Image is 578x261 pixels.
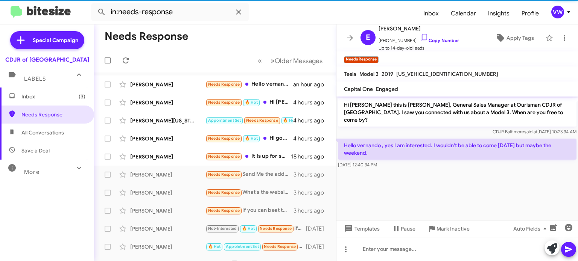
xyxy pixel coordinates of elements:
a: Inbox [417,3,445,24]
div: CDJR of [GEOGRAPHIC_DATA] [5,56,89,63]
div: [PERSON_NAME] [130,81,205,88]
p: Hello vernando , yes I am interested. I wouldn't be able to come [DATE] but maybe the weekend. [338,139,576,160]
div: . [205,116,293,125]
input: Search [91,3,249,21]
span: Mark Inactive [437,222,470,235]
div: 3 hours ago [294,189,330,196]
span: Needs Response [208,136,240,141]
button: Apply Tags [487,31,542,45]
div: What's the website [205,188,294,197]
div: [DATE] [306,243,330,250]
a: Calendar [445,3,482,24]
div: [PERSON_NAME] [130,243,205,250]
span: [PERSON_NAME] [379,24,459,33]
span: Needs Response [208,154,240,159]
span: [US_VEHICLE_IDENTIFICATION_NUMBER] [396,71,498,77]
span: Apply Tags [507,31,534,45]
span: More [24,169,40,175]
span: « [258,56,262,65]
div: 18 hours ago [291,153,330,160]
div: Send Me the addresd [205,170,294,179]
div: If i sell im not buying [205,224,306,233]
span: 🔥 Hot [245,100,258,105]
div: 4 hours ago [293,99,330,106]
span: E [366,32,370,44]
div: [PERSON_NAME] [130,189,205,196]
span: Needs Response [208,82,240,87]
span: Inbox [21,93,85,100]
span: Auto Fields [513,222,549,235]
div: Hi [PERSON_NAME], I was there [DATE] and met with [PERSON_NAME]. I'm walking to hear back from he... [205,98,293,107]
span: Model 3 [359,71,379,77]
div: Hello vernando , yes I am interested. I wouldn't be able to come [DATE] but maybe the weekend. [205,80,293,89]
span: Pause [401,222,415,235]
button: Mark Inactive [421,222,476,235]
div: [PERSON_NAME] [130,135,205,142]
span: Needs Response [260,226,292,231]
p: Hi [PERSON_NAME] this is [PERSON_NAME], General Sales Manager at Ourisman CDJR of [GEOGRAPHIC_DAT... [338,98,576,127]
button: Auto Fields [507,222,555,235]
div: an hour ago [293,81,330,88]
div: [PERSON_NAME][US_STATE] [130,117,205,124]
span: Appointment Set [226,244,259,249]
a: Copy Number [420,38,459,43]
a: Insights [482,3,516,24]
span: Needs Response [264,244,296,249]
div: 4 hours ago [293,117,330,124]
div: 4 hours ago [293,135,330,142]
span: Older Messages [275,57,322,65]
span: 🔥 Hot [208,244,221,249]
span: Needs Response [246,118,278,123]
button: Next [266,53,327,68]
span: Up to 14-day-old leads [379,44,459,52]
span: Needs Response [208,208,240,213]
span: » [271,56,275,65]
div: It is up for sale. At [STREET_ADDRESS][PERSON_NAME] Elkridge MD 21075 [205,152,291,161]
div: Hi good morning what's your offer? [205,134,293,143]
span: said at [524,129,537,134]
span: 🔥 Hot [283,118,296,123]
div: 3 hours ago [294,207,330,214]
span: (3) [79,93,85,100]
nav: Page navigation example [254,53,327,68]
div: If you can beat that offer I'm willing to make the drive. [GEOGRAPHIC_DATA] is roughly 2hrs from ... [205,206,294,215]
span: Save a Deal [21,147,50,154]
div: [PERSON_NAME] [130,171,205,178]
div: vw [551,6,564,18]
button: Templates [336,222,386,235]
span: Labels [24,75,46,82]
span: Needs Response [208,172,240,177]
span: 🔥 Hot [245,136,258,141]
small: Needs Response [344,56,379,63]
span: [DATE] 12:40:34 PM [338,162,377,167]
div: They said it was a no go [205,242,306,251]
span: Needs Response [21,111,85,118]
span: Special Campaign [33,36,78,44]
div: [DATE] [306,225,330,232]
span: Templates [342,222,380,235]
button: vw [545,6,570,18]
span: 2019 [382,71,393,77]
span: Engaged [376,86,398,92]
span: Tesla [344,71,356,77]
span: Needs Response [208,190,240,195]
a: Special Campaign [10,31,84,49]
a: Profile [516,3,545,24]
span: Appointment Set [208,118,241,123]
div: [PERSON_NAME] [130,99,205,106]
div: 3 hours ago [294,171,330,178]
span: [PHONE_NUMBER] [379,33,459,44]
button: Pause [386,222,421,235]
div: [PERSON_NAME] [130,207,205,214]
span: Needs Response [208,100,240,105]
span: Capital One [344,86,373,92]
span: Not-Interested [208,226,237,231]
span: All Conversations [21,129,64,136]
button: Previous [253,53,266,68]
div: [PERSON_NAME] [130,153,205,160]
div: [PERSON_NAME] [130,225,205,232]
